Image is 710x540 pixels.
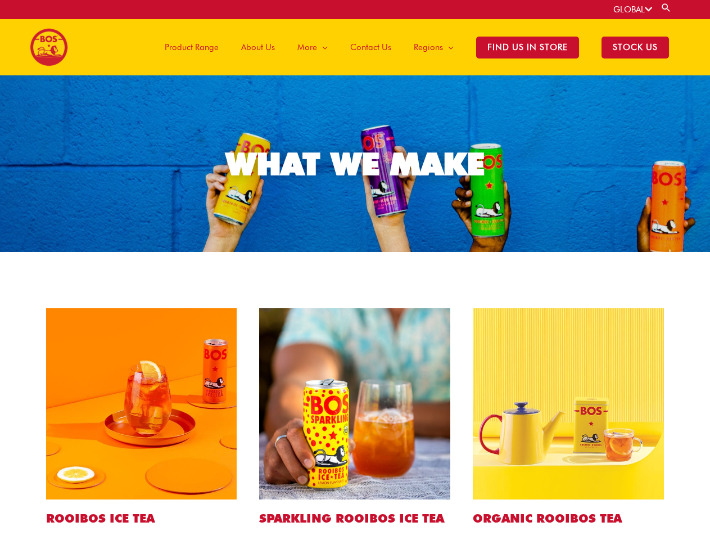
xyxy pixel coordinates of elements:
a: Regions [403,19,465,75]
img: hot-tea-2-copy [473,308,664,499]
span: Regions [414,30,443,64]
a: Search button [661,2,672,13]
h2: ORGANIC ROOIBOS TEA [473,511,664,526]
span: Product Range [165,30,219,64]
a: Product Range [153,19,230,75]
nav: Site Navigation [145,19,680,75]
a: Contact Us [339,19,403,75]
img: BOS logo finals-200px [30,28,68,66]
img: peach [46,308,237,499]
a: STOCK US [590,19,680,75]
img: sparkling lemon [259,308,450,499]
div: WHAT WE MAKE [226,148,485,179]
h2: SPARKLING ROOIBOS ICE TEA [259,511,450,526]
a: About Us [230,19,286,75]
span: More [297,30,317,64]
span: Find Us in Store [476,37,579,58]
a: Find Us in Store [465,19,590,75]
span: About Us [241,30,275,64]
h2: ROOIBOS ICE TEA [46,511,237,526]
span: STOCK US [602,37,669,58]
a: More [286,19,339,75]
a: GLOBAL [613,4,652,15]
span: Contact Us [350,30,391,64]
